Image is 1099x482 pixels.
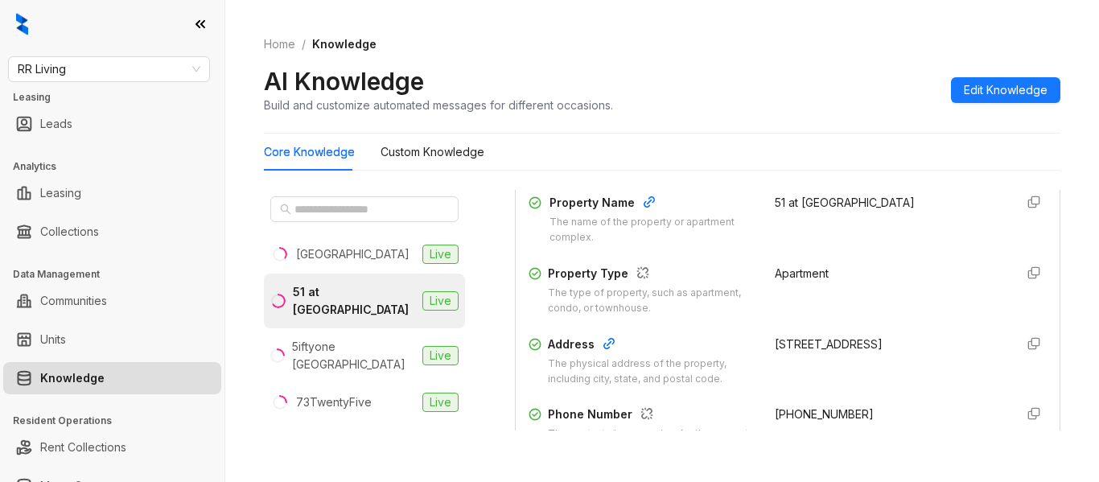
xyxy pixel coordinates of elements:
[13,159,224,174] h3: Analytics
[16,13,28,35] img: logo
[548,426,755,457] div: The contact phone number for the property or leasing office.
[3,362,221,394] li: Knowledge
[40,285,107,317] a: Communities
[264,97,613,113] div: Build and customize automated messages for different occasions.
[13,90,224,105] h3: Leasing
[775,266,829,280] span: Apartment
[293,283,416,319] div: 51 at [GEOGRAPHIC_DATA]
[422,346,459,365] span: Live
[964,81,1048,99] span: Edit Knowledge
[775,407,874,421] span: [PHONE_NUMBER]
[549,215,755,245] div: The name of the property or apartment complex.
[3,108,221,140] li: Leads
[381,143,484,161] div: Custom Knowledge
[548,286,755,316] div: The type of property, such as apartment, condo, or townhouse.
[18,57,200,81] span: RR Living
[264,143,355,161] div: Core Knowledge
[422,393,459,412] span: Live
[280,204,291,215] span: search
[548,356,755,387] div: The physical address of the property, including city, state, and postal code.
[3,285,221,317] li: Communities
[296,393,372,411] div: 73TwentyFive
[548,406,755,426] div: Phone Number
[312,37,377,51] span: Knowledge
[3,323,221,356] li: Units
[951,77,1060,103] button: Edit Knowledge
[302,35,306,53] li: /
[3,216,221,248] li: Collections
[422,245,459,264] span: Live
[40,431,126,463] a: Rent Collections
[13,414,224,428] h3: Resident Operations
[264,66,424,97] h2: AI Knowledge
[40,323,66,356] a: Units
[261,35,298,53] a: Home
[40,362,105,394] a: Knowledge
[40,177,81,209] a: Leasing
[775,196,915,209] span: 51 at [GEOGRAPHIC_DATA]
[3,177,221,209] li: Leasing
[549,194,755,215] div: Property Name
[40,108,72,140] a: Leads
[548,336,755,356] div: Address
[775,336,1002,353] div: [STREET_ADDRESS]
[422,291,459,311] span: Live
[13,267,224,282] h3: Data Management
[548,265,755,286] div: Property Type
[292,338,416,373] div: 5iftyone [GEOGRAPHIC_DATA]
[296,245,410,263] div: [GEOGRAPHIC_DATA]
[3,431,221,463] li: Rent Collections
[40,216,99,248] a: Collections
